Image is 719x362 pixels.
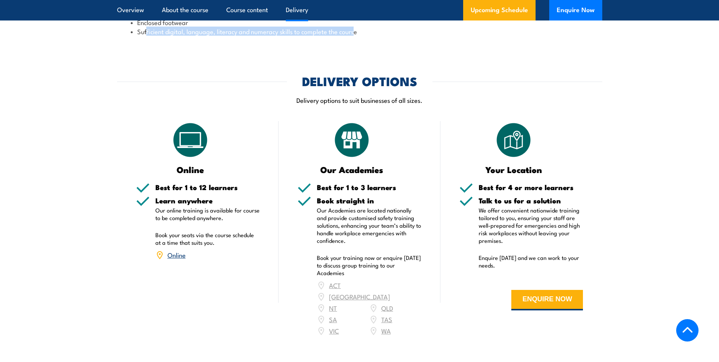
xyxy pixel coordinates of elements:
a: Online [168,250,186,259]
h5: Best for 4 or more learners [479,184,583,191]
h5: Talk to us for a solution [479,197,583,204]
h3: Online [136,165,245,174]
p: Our Academies are located nationally and provide customised safety training solutions, enhancing ... [317,206,421,244]
h2: DELIVERY OPTIONS [302,76,417,86]
p: Delivery options to suit businesses of all sizes. [117,96,602,104]
h3: Our Academies [298,165,406,174]
p: Book your seats via the course schedule at a time that suits you. [155,231,260,246]
h5: Best for 1 to 12 learners [155,184,260,191]
h5: Book straight in [317,197,421,204]
h5: Learn anywhere [155,197,260,204]
p: Our online training is available for course to be completed anywhere. [155,206,260,222]
li: Enclosed footwear [131,18,589,27]
p: Enquire [DATE] and we can work to your needs. [479,254,583,269]
button: ENQUIRE NOW [511,290,583,310]
h5: Best for 1 to 3 learners [317,184,421,191]
p: We offer convenient nationwide training tailored to you, ensuring your staff are well-prepared fo... [479,206,583,244]
h3: Your Location [459,165,568,174]
p: Book your training now or enquire [DATE] to discuss group training to our Academies [317,254,421,277]
li: Sufficient digital, language, literacy and numeracy skills to complete the course [131,27,589,36]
